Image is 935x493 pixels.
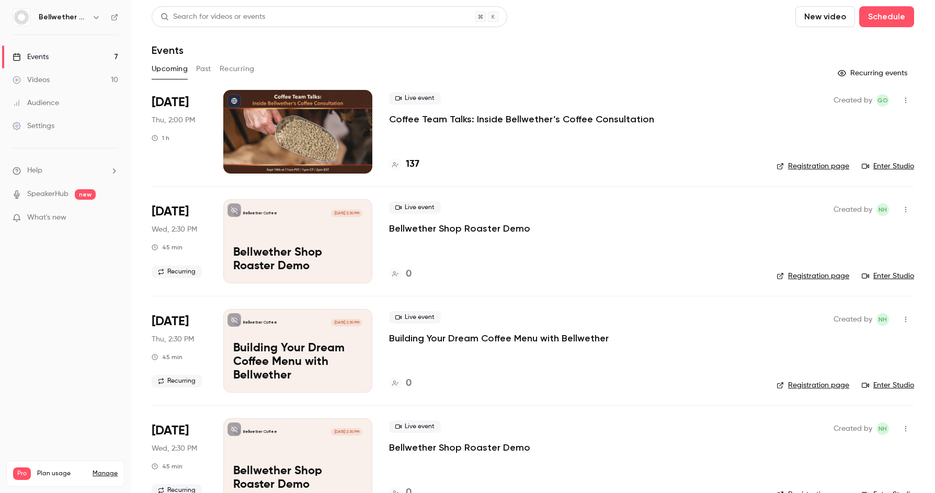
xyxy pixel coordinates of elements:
[152,313,189,330] span: [DATE]
[27,212,66,223] span: What's new
[389,311,441,324] span: Live event
[862,380,914,391] a: Enter Studio
[777,161,849,171] a: Registration page
[389,92,441,105] span: Live event
[877,94,888,107] span: GO
[223,309,372,393] a: Building Your Dream Coffee Menu with Bellwether Bellwether Coffee[DATE] 2:30 PMBuilding Your Drea...
[152,462,183,471] div: 45 min
[220,61,255,77] button: Recurring
[152,309,207,393] div: Oct 16 Thu, 11:30 AM (America/Los Angeles)
[152,115,195,125] span: Thu, 2:00 PM
[243,211,277,216] p: Bellwether Coffee
[152,243,183,251] div: 45 min
[834,94,872,107] span: Created by
[152,61,188,77] button: Upcoming
[879,422,887,435] span: NH
[389,376,412,391] a: 0
[13,165,118,176] li: help-dropdown-opener
[152,443,197,454] span: Wed, 2:30 PM
[876,313,889,326] span: Nick Heustis
[876,422,889,435] span: Nick Heustis
[152,334,194,345] span: Thu, 2:30 PM
[406,376,412,391] h4: 0
[13,467,31,480] span: Pro
[152,134,169,142] div: 1 h
[876,203,889,216] span: Nick Heustis
[243,429,277,434] p: Bellwether Coffee
[834,422,872,435] span: Created by
[152,199,207,283] div: Oct 1 Wed, 11:30 AM (America/Los Angeles)
[223,199,372,283] a: Bellwether Shop Roaster Demo Bellwether Coffee[DATE] 2:30 PMBellwether Shop Roaster Demo
[39,12,88,22] h6: Bellwether Coffee
[196,61,211,77] button: Past
[152,44,184,56] h1: Events
[833,65,914,82] button: Recurring events
[777,271,849,281] a: Registration page
[37,469,86,478] span: Plan usage
[389,420,441,433] span: Live event
[152,94,189,111] span: [DATE]
[862,271,914,281] a: Enter Studio
[389,113,654,125] a: Coffee Team Talks: Inside Bellwether’s Coffee Consultation
[389,441,530,454] a: Bellwether Shop Roaster Demo
[93,469,118,478] a: Manage
[389,157,419,171] a: 137
[152,422,189,439] span: [DATE]
[331,319,362,326] span: [DATE] 2:30 PM
[331,210,362,217] span: [DATE] 2:30 PM
[13,98,59,108] div: Audience
[106,213,118,223] iframe: Noticeable Trigger
[389,201,441,214] span: Live event
[859,6,914,27] button: Schedule
[152,203,189,220] span: [DATE]
[152,90,207,174] div: Sep 18 Thu, 11:00 AM (America/Los Angeles)
[152,224,197,235] span: Wed, 2:30 PM
[879,203,887,216] span: NH
[834,313,872,326] span: Created by
[389,267,412,281] a: 0
[862,161,914,171] a: Enter Studio
[331,428,362,435] span: [DATE] 2:30 PM
[406,157,419,171] h4: 137
[75,189,96,200] span: new
[389,332,609,345] a: Building Your Dream Coffee Menu with Bellwether
[243,320,277,325] p: Bellwether Coffee
[876,94,889,107] span: Gabrielle Oliveira
[389,222,530,235] a: Bellwether Shop Roaster Demo
[13,52,49,62] div: Events
[233,465,362,492] p: Bellwether Shop Roaster Demo
[795,6,855,27] button: New video
[161,12,265,22] div: Search for videos or events
[406,267,412,281] h4: 0
[834,203,872,216] span: Created by
[27,189,69,200] a: SpeakerHub
[233,246,362,273] p: Bellwether Shop Roaster Demo
[152,266,202,278] span: Recurring
[13,75,50,85] div: Videos
[777,380,849,391] a: Registration page
[13,121,54,131] div: Settings
[879,313,887,326] span: NH
[27,165,42,176] span: Help
[152,375,202,387] span: Recurring
[13,9,30,26] img: Bellwether Coffee
[233,342,362,382] p: Building Your Dream Coffee Menu with Bellwether
[152,353,183,361] div: 45 min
